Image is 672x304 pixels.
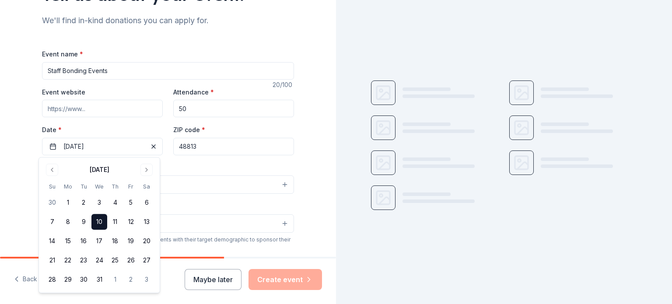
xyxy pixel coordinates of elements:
button: 31 [91,272,107,287]
th: Tuesday [76,182,91,191]
button: 13 [139,214,154,230]
button: 2 [76,195,91,210]
button: 14 [44,233,60,249]
button: [DATE] [42,138,163,155]
button: 1 [107,272,123,287]
button: 19 [123,233,139,249]
button: 30 [44,195,60,210]
th: Friday [123,182,139,191]
button: 8 [60,214,76,230]
button: 30 [76,272,91,287]
input: 20 [173,100,294,117]
input: Spring Fundraiser [42,62,294,80]
th: Monday [60,182,76,191]
button: 1 [60,195,76,210]
button: 25 [107,252,123,268]
button: 11 [107,214,123,230]
button: 28 [44,272,60,287]
div: We use this information to help brands find events with their target demographic to sponsor their... [42,236,294,250]
button: 15 [60,233,76,249]
button: 20 [139,233,154,249]
button: 3 [91,195,107,210]
button: Select [42,175,294,194]
th: Thursday [107,182,123,191]
button: 10 [91,214,107,230]
th: Saturday [139,182,154,191]
button: Go to next month [140,164,153,176]
button: 6 [139,195,154,210]
button: Go to previous month [46,164,58,176]
label: Attendance [173,88,214,97]
button: Maybe later [185,269,241,290]
button: 27 [139,252,154,268]
button: 17 [91,233,107,249]
button: 16 [76,233,91,249]
button: 26 [123,252,139,268]
button: 24 [91,252,107,268]
button: 7 [44,214,60,230]
button: 22 [60,252,76,268]
button: 2 [123,272,139,287]
label: ZIP code [173,126,205,134]
div: 20 /100 [273,80,294,90]
button: 4 [107,195,123,210]
label: Event website [42,88,85,97]
button: 21 [44,252,60,268]
button: 9 [76,214,91,230]
div: We'll find in-kind donations you can apply for. [42,14,294,28]
button: 18 [107,233,123,249]
label: Event name [42,50,83,59]
button: Select [42,214,294,233]
div: [DATE] [90,164,109,175]
button: 12 [123,214,139,230]
button: 5 [123,195,139,210]
input: https://www... [42,100,163,117]
button: 23 [76,252,91,268]
label: Date [42,126,163,134]
button: 29 [60,272,76,287]
button: Back [14,270,37,289]
th: Sunday [44,182,60,191]
button: 3 [139,272,154,287]
th: Wednesday [91,182,107,191]
input: 12345 (U.S. only) [173,138,294,155]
